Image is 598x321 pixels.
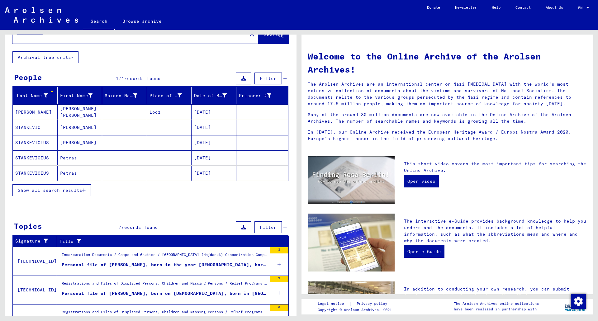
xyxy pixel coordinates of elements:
[62,252,267,261] div: Incarceration Documents / Camps and Ghettos / [GEOGRAPHIC_DATA] (Majdanek) Concentration Camp / I...
[62,281,267,289] div: Registrations and Files of Displaced Persons, Children and Missing Persons / Relief Programs of V...
[239,91,281,101] div: Prisoner #
[58,120,102,135] mat-cell: [PERSON_NAME]
[149,92,182,99] div: Place of Birth
[239,92,272,99] div: Prisoner #
[308,111,587,125] p: Many of the around 30 million documents are now available in the Online Archive of the Arolsen Ar...
[454,301,539,306] p: The Arolsen Archives online collections
[105,91,147,101] div: Maiden Name
[13,135,58,150] mat-cell: STANKEVICIUS
[192,120,236,135] mat-cell: [DATE]
[13,276,57,304] td: [TECHNICAL_ID]
[404,175,439,187] a: Open video
[15,236,57,246] div: Signature
[13,105,58,120] mat-cell: [PERSON_NAME]
[60,91,102,101] div: First Name
[404,286,587,312] p: In addition to conducting your own research, you can submit inquiries to the Arolsen Archives. No...
[58,105,102,120] mat-cell: [PERSON_NAME] [PERSON_NAME]
[102,87,147,104] mat-header-cell: Maiden Name
[58,135,102,150] mat-cell: [PERSON_NAME]
[83,14,115,30] a: Search
[192,150,236,165] mat-cell: [DATE]
[308,129,587,142] p: In [DATE], our Online Archive received the European Heritage Award / Europa Nostra Award 2020, Eu...
[260,224,277,230] span: Filter
[318,300,395,307] div: |
[192,135,236,150] mat-cell: [DATE]
[270,247,288,253] div: 3
[13,247,57,276] td: [TECHNICAL_ID]
[12,184,91,196] button: Show all search results
[58,150,102,165] mat-cell: Petras
[254,73,282,84] button: Filter
[5,7,78,23] img: Arolsen_neg.svg
[121,224,158,230] span: records found
[13,120,58,135] mat-cell: STANKEVIC
[404,161,587,174] p: This short video covers the most important tips for searching the Online Archive.
[263,31,282,37] span: Search
[58,166,102,181] mat-cell: Petras
[270,304,288,311] div: 3
[404,245,444,258] a: Open e-Guide
[13,87,58,104] mat-header-cell: Last Name
[60,92,93,99] div: First Name
[454,306,539,312] p: have been realized in partnership with
[254,221,282,233] button: Filter
[260,76,277,81] span: Filter
[308,214,395,271] img: eguide.jpg
[318,307,395,313] p: Copyright © Arolsen Archives, 2021
[15,92,48,99] div: Last Name
[308,156,395,204] img: video.jpg
[13,150,58,165] mat-cell: STANKEVICIUS
[192,166,236,181] mat-cell: [DATE]
[13,166,58,181] mat-cell: STANKEVICIUS
[14,220,42,232] div: Topics
[105,92,137,99] div: Maiden Name
[62,290,267,297] div: Personal file of [PERSON_NAME], born on [DEMOGRAPHIC_DATA], born in [GEOGRAPHIC_DATA]
[119,224,121,230] span: 7
[62,262,267,268] div: Personal file of [PERSON_NAME], born in the year [DEMOGRAPHIC_DATA], born in [PERSON_NAME][GEOGRA...
[192,105,236,120] mat-cell: [DATE]
[308,50,587,76] h1: Welcome to the Online Archive of the Arolsen Archives!
[18,187,82,193] span: Show all search results
[116,76,124,81] span: 171
[270,276,288,282] div: 3
[318,300,349,307] a: Legal notice
[194,92,227,99] div: Date of Birth
[308,81,587,107] p: The Arolsen Archives are an international center on Nazi [MEDICAL_DATA] with the world’s most ext...
[578,6,585,10] span: EN
[59,236,281,246] div: Title
[194,91,236,101] div: Date of Birth
[149,91,192,101] div: Place of Birth
[59,238,273,245] div: Title
[352,300,395,307] a: Privacy policy
[404,218,587,244] p: The interactive e-Guide provides background knowledge to help you understand the documents. It in...
[124,76,161,81] span: records found
[12,51,78,63] button: Archival tree units
[192,87,236,104] mat-header-cell: Date of Birth
[571,294,586,309] img: Change consent
[15,91,57,101] div: Last Name
[147,105,192,120] mat-cell: Lodz
[147,87,192,104] mat-header-cell: Place of Birth
[58,87,102,104] mat-header-cell: First Name
[115,14,169,29] a: Browse archive
[236,87,288,104] mat-header-cell: Prisoner #
[563,299,587,314] img: yv_logo.png
[14,72,42,83] div: People
[15,238,49,244] div: Signature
